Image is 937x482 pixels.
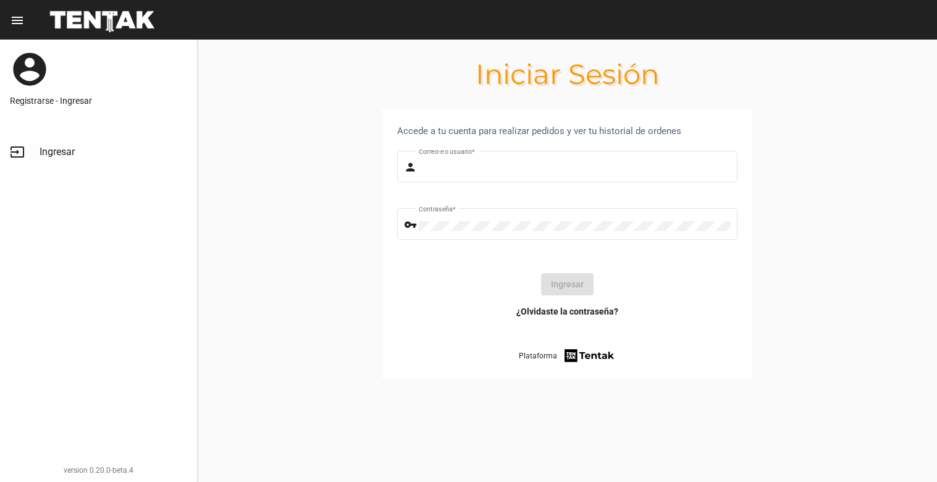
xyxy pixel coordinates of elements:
[10,49,49,89] mat-icon: account_circle
[516,305,618,318] a: ¿Olvidaste la contraseña?
[10,464,187,476] div: version 0.20.0-beta.4
[198,64,937,84] h1: Iniciar Sesión
[40,146,75,158] span: Ingresar
[519,347,616,364] a: Plataforma
[404,218,419,232] mat-icon: vpn_key
[519,350,557,362] span: Plataforma
[10,95,187,107] a: Registrarse - Ingresar
[10,13,25,28] mat-icon: menu
[10,145,25,159] mat-icon: input
[397,124,737,138] div: Accede a tu cuenta para realizar pedidos y ver tu historial de ordenes
[404,160,419,175] mat-icon: person
[563,347,616,364] img: tentak-firm.png
[541,273,594,295] button: Ingresar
